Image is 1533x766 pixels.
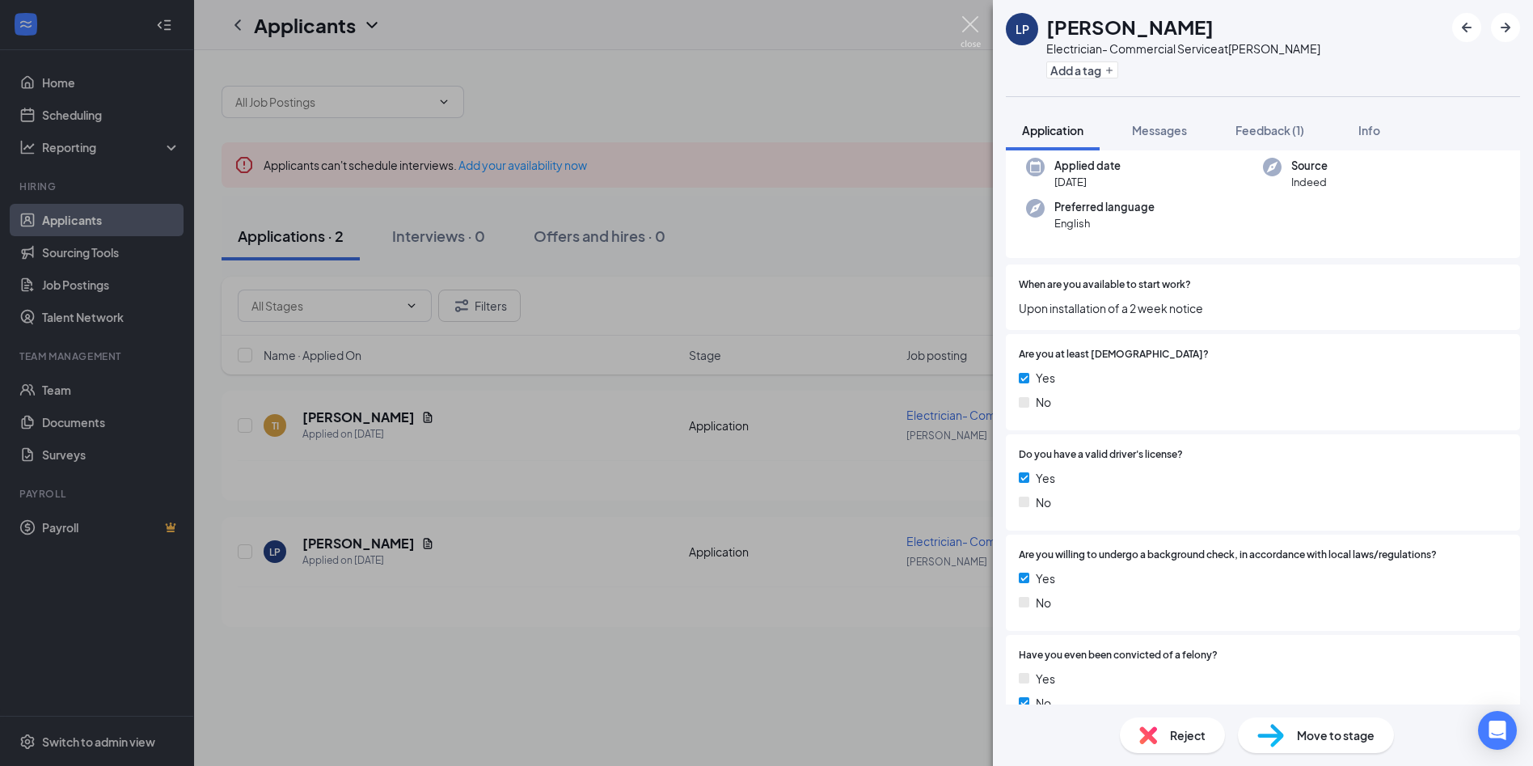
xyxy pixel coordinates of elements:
[1452,13,1481,42] button: ArrowLeftNew
[1046,61,1118,78] button: PlusAdd a tag
[1046,13,1214,40] h1: [PERSON_NAME]
[1019,447,1183,463] span: Do you have a valid driver's license?
[1019,299,1507,317] span: Upon installation of a 2 week notice
[1358,123,1380,138] span: Info
[1019,347,1209,362] span: Are you at least [DEMOGRAPHIC_DATA]?
[1054,158,1121,174] span: Applied date
[1019,277,1191,293] span: When are you available to start work?
[1297,726,1375,744] span: Move to stage
[1104,66,1114,75] svg: Plus
[1291,174,1328,190] span: Indeed
[1054,199,1155,215] span: Preferred language
[1457,18,1476,37] svg: ArrowLeftNew
[1491,13,1520,42] button: ArrowRight
[1054,174,1121,190] span: [DATE]
[1054,215,1155,231] span: English
[1036,569,1055,587] span: Yes
[1235,123,1304,138] span: Feedback (1)
[1036,393,1051,411] span: No
[1036,493,1051,511] span: No
[1019,548,1437,563] span: Are you willing to undergo a background check, in accordance with local laws/regulations?
[1036,694,1051,712] span: No
[1036,369,1055,387] span: Yes
[1036,594,1051,612] span: No
[1291,158,1328,174] span: Source
[1170,726,1206,744] span: Reject
[1046,40,1320,57] div: Electrician- Commercial Service at [PERSON_NAME]
[1496,18,1515,37] svg: ArrowRight
[1132,123,1187,138] span: Messages
[1019,648,1218,663] span: Have you even been convicted of a felony?
[1016,21,1029,37] div: LP
[1036,469,1055,487] span: Yes
[1022,123,1083,138] span: Application
[1478,711,1517,750] div: Open Intercom Messenger
[1036,670,1055,688] span: Yes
